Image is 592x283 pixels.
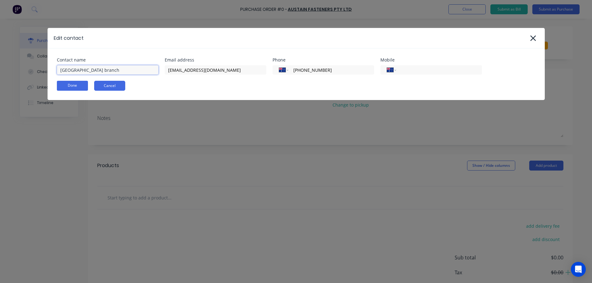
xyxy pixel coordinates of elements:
[54,34,84,42] div: Edit contact
[57,81,88,91] button: Done
[94,81,125,91] button: Cancel
[380,58,482,62] div: Mobile
[571,262,586,277] div: Open Intercom Messenger
[273,58,374,62] div: Phone
[165,58,266,62] div: Email address
[57,58,158,62] div: Contact name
